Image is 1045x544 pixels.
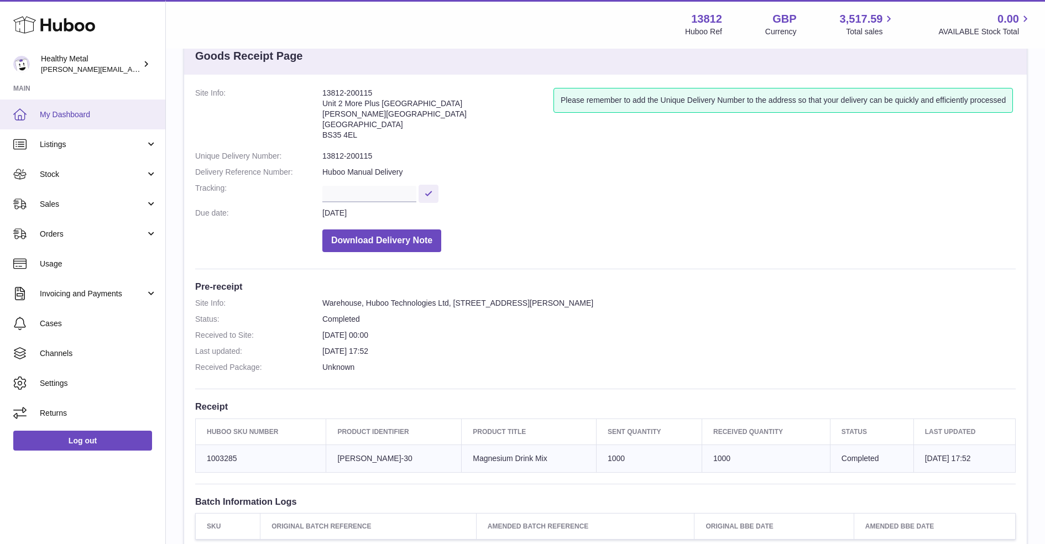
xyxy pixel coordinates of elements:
[702,444,830,472] td: 1000
[326,444,462,472] td: [PERSON_NAME]-30
[196,513,260,539] th: SKU
[195,298,322,308] dt: Site Info:
[195,183,322,202] dt: Tracking:
[913,419,1015,444] th: Last updated
[195,495,1016,508] h3: Batch Information Logs
[691,12,722,27] strong: 13812
[195,280,1016,292] h3: Pre-receipt
[765,27,797,37] div: Currency
[40,139,145,150] span: Listings
[846,27,895,37] span: Total sales
[40,408,157,419] span: Returns
[596,419,702,444] th: Sent Quantity
[195,88,322,145] dt: Site Info:
[40,289,145,299] span: Invoicing and Payments
[40,259,157,269] span: Usage
[196,444,326,472] td: 1003285
[195,49,303,64] h3: Goods Receipt Page
[840,12,896,37] a: 3,517.59 Total sales
[13,431,152,451] a: Log out
[462,419,597,444] th: Product title
[326,419,462,444] th: Product Identifier
[322,229,441,252] button: Download Delivery Note
[41,54,140,75] div: Healthy Metal
[40,169,145,180] span: Stock
[196,419,326,444] th: Huboo SKU Number
[938,27,1032,37] span: AVAILABLE Stock Total
[685,27,722,37] div: Huboo Ref
[702,419,830,444] th: Received Quantity
[830,419,913,444] th: Status
[596,444,702,472] td: 1000
[322,88,553,145] address: 13812-200115 Unit 2 More Plus [GEOGRAPHIC_DATA] [PERSON_NAME][GEOGRAPHIC_DATA] [GEOGRAPHIC_DATA] ...
[40,348,157,359] span: Channels
[195,330,322,341] dt: Received to Site:
[13,56,30,72] img: jose@healthy-metal.com
[40,199,145,210] span: Sales
[476,513,694,539] th: Amended Batch Reference
[694,513,854,539] th: Original BBE Date
[40,229,145,239] span: Orders
[195,151,322,161] dt: Unique Delivery Number:
[195,314,322,325] dt: Status:
[553,88,1013,113] div: Please remember to add the Unique Delivery Number to the address so that your delivery can be qui...
[322,298,1016,308] dd: Warehouse, Huboo Technologies Ltd, [STREET_ADDRESS][PERSON_NAME]
[195,167,322,177] dt: Delivery Reference Number:
[830,444,913,472] td: Completed
[40,378,157,389] span: Settings
[938,12,1032,37] a: 0.00 AVAILABLE Stock Total
[41,65,222,74] span: [PERSON_NAME][EMAIL_ADDRESS][DOMAIN_NAME]
[195,362,322,373] dt: Received Package:
[322,151,1016,161] dd: 13812-200115
[195,400,1016,412] h3: Receipt
[913,444,1015,472] td: [DATE] 17:52
[322,362,1016,373] dd: Unknown
[322,346,1016,357] dd: [DATE] 17:52
[772,12,796,27] strong: GBP
[322,330,1016,341] dd: [DATE] 00:00
[40,109,157,120] span: My Dashboard
[997,12,1019,27] span: 0.00
[322,208,1016,218] dd: [DATE]
[462,444,597,472] td: Magnesium Drink Mix
[260,513,477,539] th: Original Batch Reference
[40,318,157,329] span: Cases
[195,346,322,357] dt: Last updated:
[322,314,1016,325] dd: Completed
[195,208,322,218] dt: Due date:
[854,513,1015,539] th: Amended BBE Date
[322,167,1016,177] dd: Huboo Manual Delivery
[840,12,883,27] span: 3,517.59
